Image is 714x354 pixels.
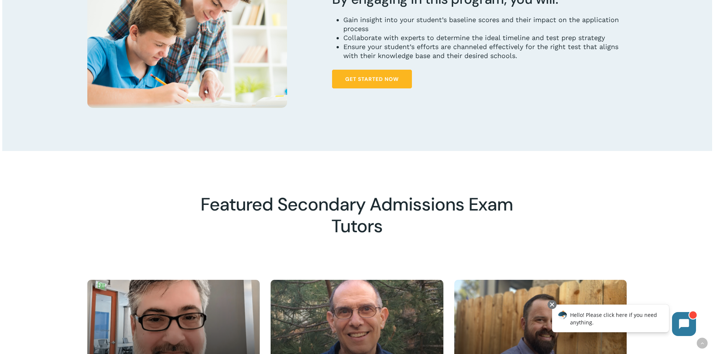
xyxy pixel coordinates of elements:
[343,15,627,33] li: Gain insight into your student’s baseline scores and their impact on the application process
[345,75,399,83] span: Get Started Now
[544,299,704,344] iframe: Chatbot
[343,42,627,60] li: Ensure your student’s efforts are channeled effectively for the right test that aligns with their...
[179,194,535,237] h2: Featured Secondary Admissions Exam Tutors
[343,33,627,42] li: Collaborate with experts to determine the ideal timeline and test prep strategy
[332,70,412,88] a: Get Started Now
